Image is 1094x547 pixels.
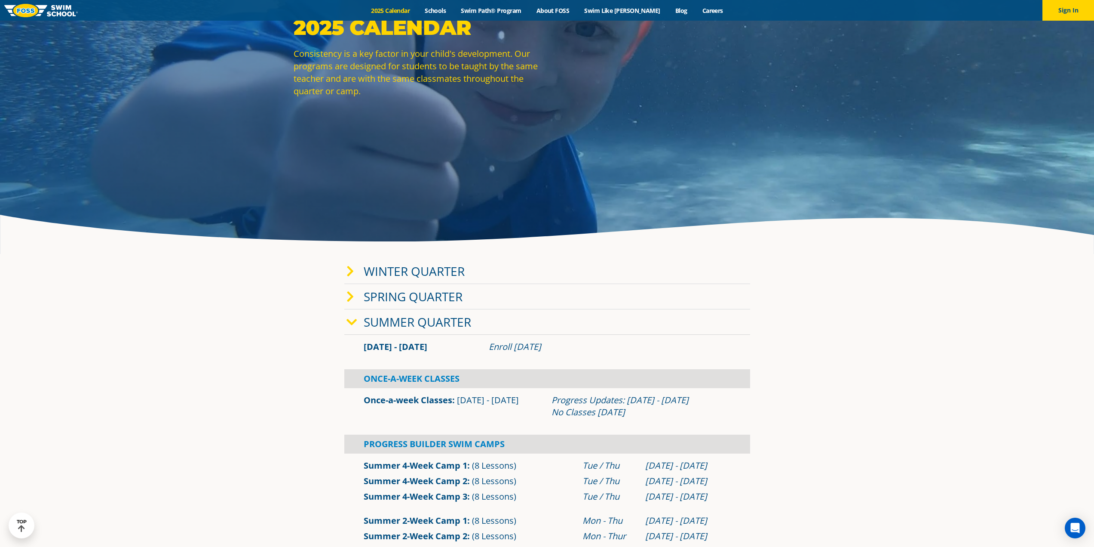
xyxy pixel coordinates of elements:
[472,491,516,502] span: (8 Lessons)
[472,515,516,526] span: (8 Lessons)
[582,491,637,503] div: Tue / Thu
[454,6,529,15] a: Swim Path® Program
[645,460,731,472] div: [DATE] - [DATE]
[645,515,731,527] div: [DATE] - [DATE]
[344,435,750,454] div: Progress Builder Swim Camps
[364,314,471,330] a: Summer Quarter
[645,475,731,487] div: [DATE] - [DATE]
[364,263,465,279] a: Winter Quarter
[489,341,731,353] div: Enroll [DATE]
[294,15,471,40] strong: 2025 Calendar
[294,47,543,97] p: Consistency is a key factor in your child's development. Our programs are designed for students t...
[364,491,467,502] a: Summer 4-Week Camp 3
[364,288,463,305] a: Spring Quarter
[364,475,467,487] a: Summer 4-Week Camp 2
[457,394,519,406] span: [DATE] - [DATE]
[552,394,731,418] div: Progress Updates: [DATE] - [DATE] No Classes [DATE]
[582,460,637,472] div: Tue / Thu
[364,460,467,471] a: Summer 4-Week Camp 1
[1065,518,1085,538] div: Open Intercom Messenger
[417,6,454,15] a: Schools
[364,6,417,15] a: 2025 Calendar
[529,6,577,15] a: About FOSS
[4,4,78,17] img: FOSS Swim School Logo
[472,530,516,542] span: (8 Lessons)
[645,530,731,542] div: [DATE] - [DATE]
[645,491,731,503] div: [DATE] - [DATE]
[472,460,516,471] span: (8 Lessons)
[364,515,467,526] a: Summer 2-Week Camp 1
[364,341,427,352] span: [DATE] - [DATE]
[582,515,637,527] div: Mon - Thu
[577,6,668,15] a: Swim Like [PERSON_NAME]
[364,394,452,406] a: Once-a-week Classes
[582,530,637,542] div: Mon - Thur
[668,6,695,15] a: Blog
[364,530,467,542] a: Summer 2-Week Camp 2
[582,475,637,487] div: Tue / Thu
[17,519,27,532] div: TOP
[344,369,750,388] div: Once-A-Week Classes
[472,475,516,487] span: (8 Lessons)
[695,6,730,15] a: Careers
